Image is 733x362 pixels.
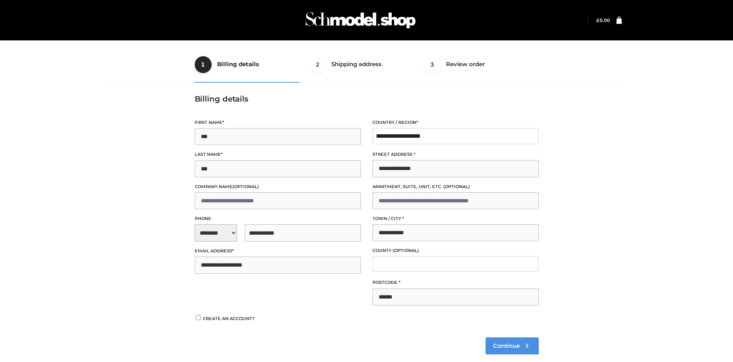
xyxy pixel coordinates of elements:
span: Create an account? [203,316,255,321]
a: £5.00 [596,17,610,23]
label: Phone [195,215,361,222]
span: £ [596,17,599,23]
label: Email address [195,247,361,255]
span: (optional) [232,184,259,189]
img: Schmodel Admin 964 [303,5,418,35]
label: First name [195,119,361,126]
h3: Billing details [195,94,539,103]
span: (optional) [392,248,419,253]
input: Create an account? [195,315,202,320]
label: Postcode [372,279,539,286]
label: Apartment, suite, unit, etc. [372,183,539,190]
bdi: 5.00 [596,17,610,23]
label: Company name [195,183,361,190]
span: Continue [493,342,520,349]
span: (optional) [443,184,470,189]
label: Last name [195,151,361,158]
label: Country / Region [372,119,539,126]
label: Town / City [372,215,539,222]
label: Street address [372,151,539,158]
a: Continue [486,337,539,354]
label: County [372,247,539,254]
